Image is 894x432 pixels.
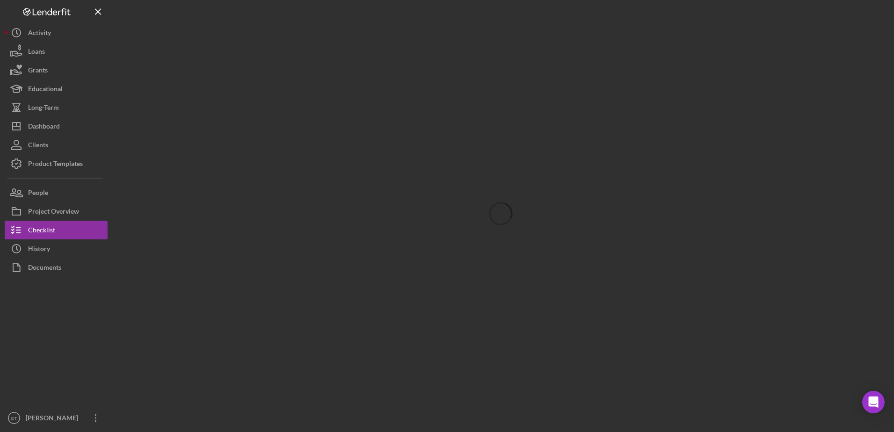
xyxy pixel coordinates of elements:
button: Clients [5,136,108,154]
button: Product Templates [5,154,108,173]
button: Dashboard [5,117,108,136]
div: Clients [28,136,48,157]
button: Long-Term [5,98,108,117]
div: Product Templates [28,154,83,175]
text: ET [11,416,17,421]
button: Documents [5,258,108,277]
button: Project Overview [5,202,108,221]
button: ET[PERSON_NAME] [5,409,108,427]
div: Documents [28,258,61,279]
button: People [5,183,108,202]
div: Checklist [28,221,55,242]
div: Activity [28,23,51,44]
div: Loans [28,42,45,63]
button: Loans [5,42,108,61]
div: Project Overview [28,202,79,223]
div: People [28,183,48,204]
button: History [5,239,108,258]
button: Activity [5,23,108,42]
button: Grants [5,61,108,79]
button: Educational [5,79,108,98]
div: Long-Term [28,98,59,119]
div: History [28,239,50,260]
button: Checklist [5,221,108,239]
div: [PERSON_NAME] [23,409,84,430]
div: Dashboard [28,117,60,138]
div: Educational [28,79,63,101]
div: Grants [28,61,48,82]
div: Open Intercom Messenger [862,391,885,413]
